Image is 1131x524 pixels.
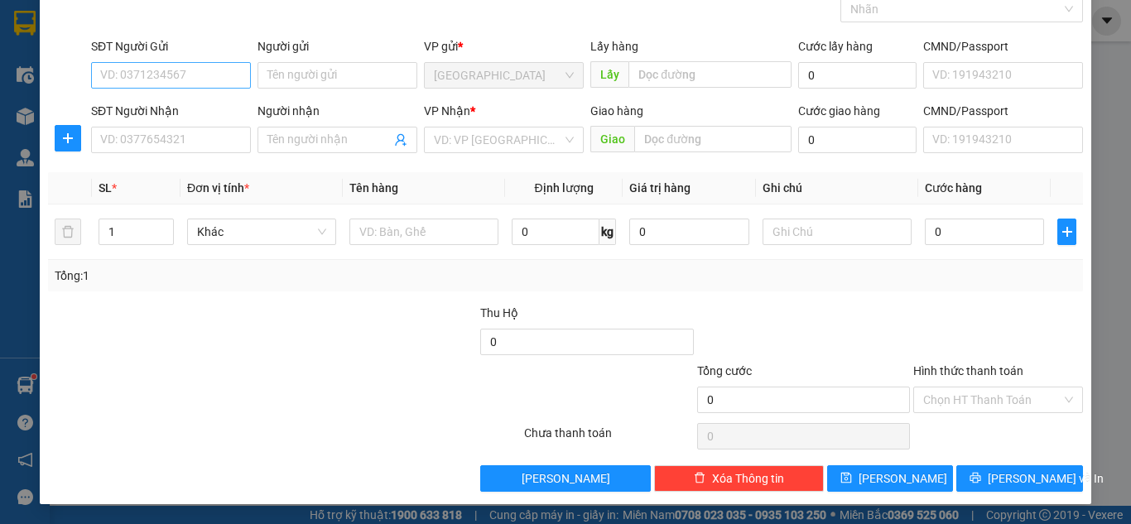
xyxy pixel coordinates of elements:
div: [PERSON_NAME] [194,14,327,51]
span: Thu Hộ [480,306,518,320]
button: deleteXóa Thông tin [654,465,824,492]
button: delete [55,219,81,245]
label: Cước giao hàng [798,104,880,118]
span: Khác [197,219,326,244]
span: user-add [394,133,407,147]
span: Lấy hàng [590,40,638,53]
span: save [840,472,852,485]
span: plus [1058,225,1076,238]
div: Min [14,51,182,71]
span: plus [55,132,80,145]
div: VP gửi [424,37,584,55]
span: Giao hàng [590,104,643,118]
div: Người nhận [257,102,417,120]
input: Ghi Chú [763,219,912,245]
label: Cước lấy hàng [798,40,873,53]
span: Lấy [590,61,628,88]
input: VD: Bàn, Ghế [349,219,498,245]
input: Cước lấy hàng [798,62,917,89]
button: plus [1057,219,1076,245]
span: Đơn vị tính [187,181,249,195]
span: Xóa Thông tin [712,469,784,488]
input: Dọc đường [634,126,792,152]
input: Cước giao hàng [798,127,917,153]
button: [PERSON_NAME] [480,465,650,492]
span: Gửi: [14,14,40,31]
span: [PERSON_NAME] [522,469,610,488]
span: Đà Lạt [434,63,574,88]
div: Chưa thanh toán [522,424,695,453]
span: Cước hàng [925,181,982,195]
span: Định lượng [534,181,593,195]
span: Tên hàng [349,181,398,195]
span: printer [970,472,981,485]
div: SĐT Người Nhận [91,102,251,120]
div: Tổng: 1 [55,267,438,285]
div: CMND/Passport [923,37,1083,55]
label: Hình thức thanh toán [913,364,1023,377]
span: kg [599,219,616,245]
input: Dọc đường [628,61,792,88]
div: chị lài [194,51,327,71]
button: plus [55,125,81,151]
button: save[PERSON_NAME] [827,465,954,492]
span: delete [694,472,705,485]
span: [PERSON_NAME] và In [988,469,1104,488]
span: Giá trị hàng [629,181,691,195]
span: SL [99,181,112,195]
span: Nhận: [194,14,233,31]
div: Người gửi [257,37,417,55]
div: 0918567811 [14,71,182,94]
div: 0974229932 [194,71,327,94]
button: printer[PERSON_NAME] và In [956,465,1083,492]
span: [PERSON_NAME] [859,469,947,488]
div: [GEOGRAPHIC_DATA] [14,14,182,51]
div: CMND/Passport [923,102,1083,120]
span: CƯỚC RỒI : [12,106,91,123]
span: Tổng cước [697,364,752,377]
div: 80.000 [12,104,185,124]
input: 0 [629,219,748,245]
th: Ghi chú [756,172,918,204]
span: VP Nhận [424,104,470,118]
span: Giao [590,126,634,152]
div: SĐT Người Gửi [91,37,251,55]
